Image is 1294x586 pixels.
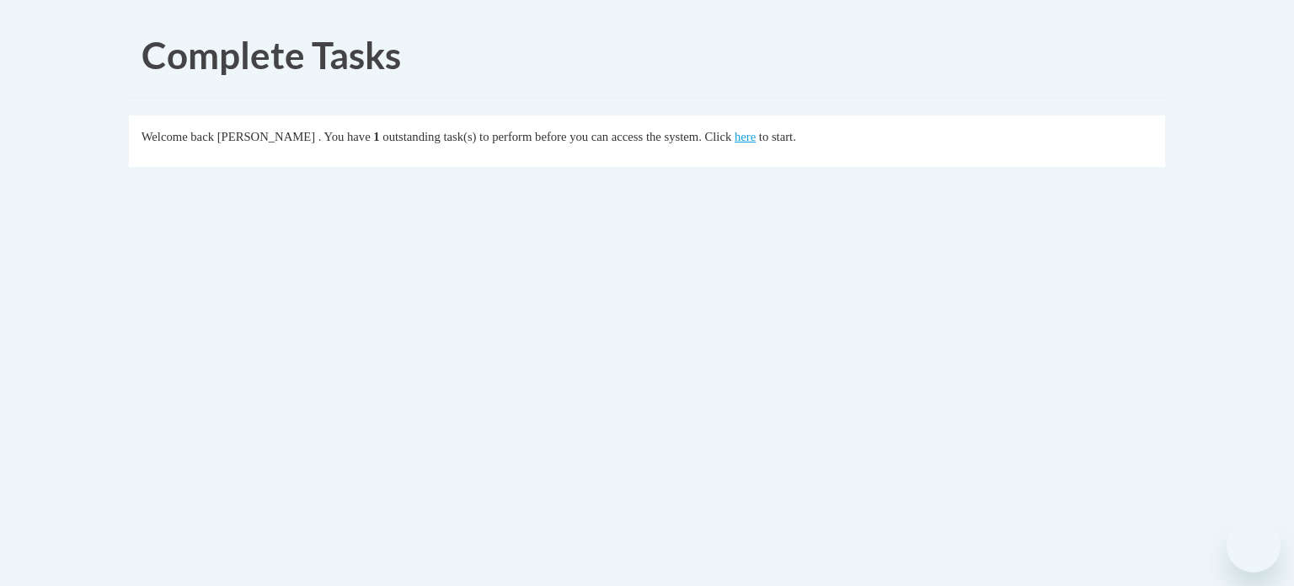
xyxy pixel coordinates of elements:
span: 1 [373,130,379,143]
span: outstanding task(s) to perform before you can access the system. Click [382,130,731,143]
span: Welcome back [142,130,214,143]
a: here [735,130,756,143]
span: . You have [318,130,371,143]
iframe: Button to launch messaging window [1227,519,1281,573]
span: Complete Tasks [142,33,401,77]
span: to start. [759,130,796,143]
span: [PERSON_NAME] [217,130,315,143]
